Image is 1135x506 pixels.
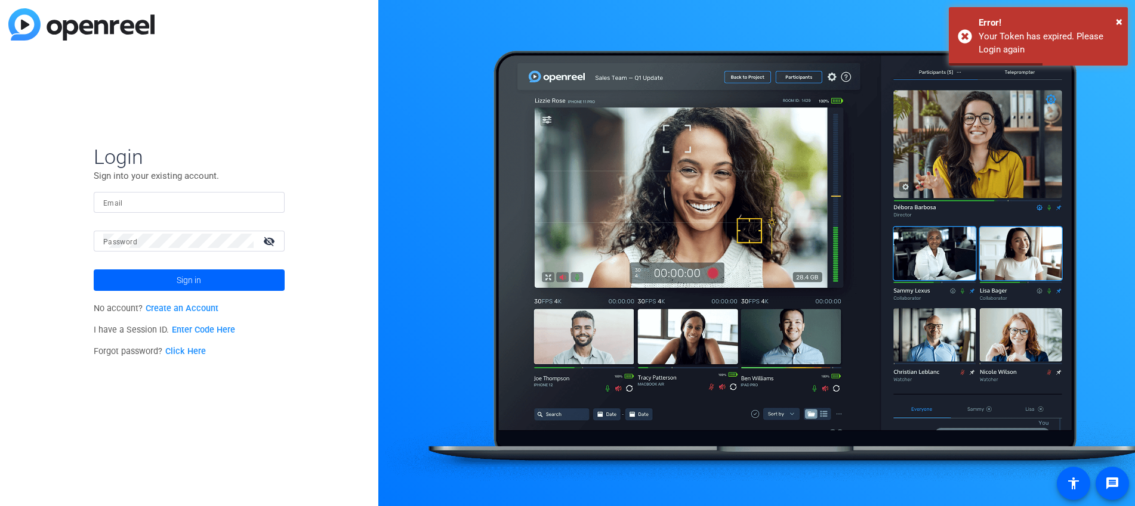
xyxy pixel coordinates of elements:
[103,199,123,207] mat-label: Email
[94,346,206,356] span: Forgot password?
[94,325,235,335] span: I have a Session ID.
[1116,14,1122,29] span: ×
[94,269,285,291] button: Sign in
[8,8,155,41] img: blue-gradient.svg
[103,238,137,246] mat-label: Password
[1066,476,1081,491] mat-icon: accessibility
[94,303,218,313] span: No account?
[1105,476,1119,491] mat-icon: message
[165,346,206,356] a: Click Here
[94,169,285,182] p: Sign into your existing account.
[979,30,1119,57] div: Your Token has expired. Please Login again
[146,303,218,313] a: Create an Account
[94,144,285,169] span: Login
[256,232,285,250] mat-icon: visibility_off
[103,195,275,209] input: Enter Email Address
[1116,13,1122,30] button: Close
[177,265,201,295] span: Sign in
[172,325,235,335] a: Enter Code Here
[979,16,1119,30] div: Error!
